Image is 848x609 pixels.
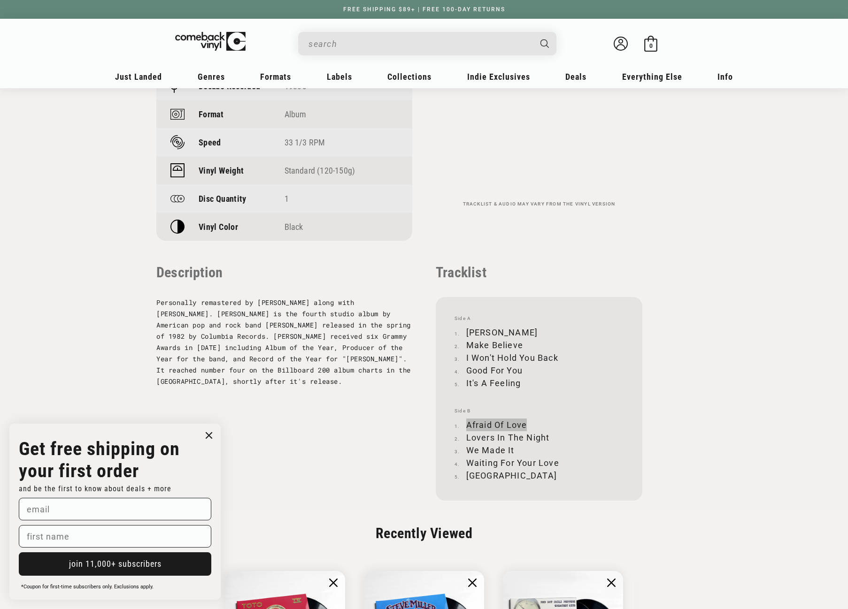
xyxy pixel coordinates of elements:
input: first name [19,525,211,548]
li: It's A Feeling [455,377,624,389]
span: Everything Else [622,72,682,82]
div: Search [298,32,556,55]
li: [GEOGRAPHIC_DATA] [455,469,624,482]
img: close.png [329,579,338,587]
a: Album [285,109,307,119]
li: We Made It [455,444,624,457]
p: Format [199,109,224,119]
a: FREE SHIPPING $89+ | FREE 100-DAY RETURNS [334,6,515,13]
input: email [19,498,211,520]
span: Labels [327,72,352,82]
input: When autocomplete results are available use up and down arrows to review and enter to select [308,34,531,53]
span: Formats [260,72,291,82]
p: Tracklist [436,264,642,281]
span: *Coupon for first-time subscribers only. Exclusions apply. [21,584,154,590]
span: Just Landed [115,72,162,82]
li: [PERSON_NAME] [455,326,624,339]
p: Speed [199,137,221,147]
span: 1 [285,194,289,204]
span: Side B [455,408,624,414]
span: Genres [198,72,225,82]
li: Afraid Of Love [455,419,624,431]
span: 0 [649,42,653,49]
li: Good For You [455,364,624,377]
span: Info [717,72,733,82]
li: Make Believe [455,339,624,351]
p: Personally remastered by [PERSON_NAME] along with [PERSON_NAME]. [PERSON_NAME] is the fourth stud... [156,297,412,387]
li: Lovers In The Night [455,431,624,444]
li: Waiting For Your Love [455,457,624,469]
span: Black [285,222,303,232]
span: Side A [455,316,624,321]
img: close.png [607,579,616,587]
button: Search [532,32,558,55]
strong: Get free shipping on your first order [19,438,180,482]
span: and be the first to know about deals + more [19,484,171,493]
a: 33 1/3 RPM [285,137,325,147]
span: Indie Exclusives [467,72,530,82]
span: Deals [565,72,586,82]
button: Close dialog [202,428,216,442]
p: Disc Quantity [199,194,247,204]
li: I Won't Hold You Back [455,351,624,364]
p: Vinyl Weight [199,166,244,175]
span: Collections [387,72,432,82]
button: join 11,000+ subscribers [19,552,211,576]
p: Vinyl Color [199,222,238,232]
p: Description [156,264,412,281]
p: Tracklist & audio may vary from the vinyl version [436,201,642,207]
img: close.png [468,579,477,587]
a: Standard (120-150g) [285,166,355,175]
